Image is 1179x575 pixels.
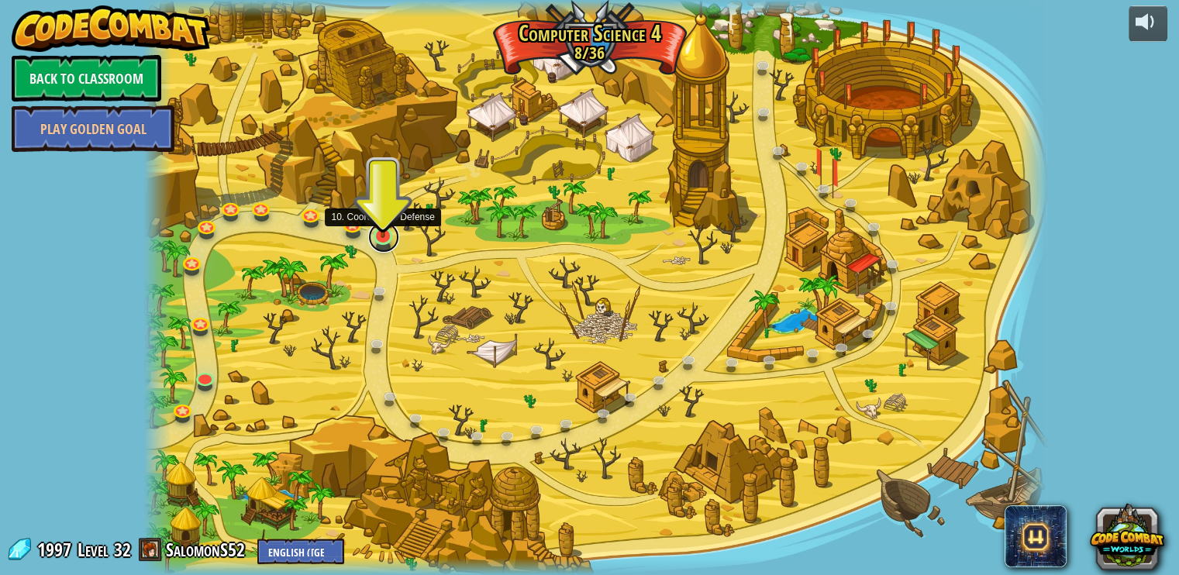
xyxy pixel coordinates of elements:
[12,55,161,102] a: Back to Classroom
[114,537,131,562] span: 32
[12,105,174,152] a: Play Golden Goal
[166,537,250,562] a: SalomonS52
[37,537,76,562] span: 1997
[371,185,394,237] img: level-banner-started.png
[78,537,109,563] span: Level
[12,5,210,52] img: CodeCombat - Learn how to code by playing a game
[1129,5,1167,42] button: Adjust volume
